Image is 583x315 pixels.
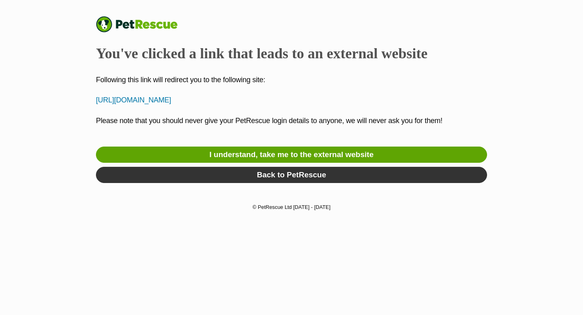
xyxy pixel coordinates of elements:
[96,16,186,32] a: PetRescue
[96,147,487,163] a: I understand, take me to the external website
[96,167,487,183] a: Back to PetRescue
[96,74,487,85] p: Following this link will redirect you to the following site:
[96,95,487,106] p: [URL][DOMAIN_NAME]
[253,204,330,210] small: © PetRescue Ltd [DATE] - [DATE]
[96,115,487,137] p: Please note that you should never give your PetRescue login details to anyone, we will never ask ...
[96,45,487,62] h2: You've clicked a link that leads to an external website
